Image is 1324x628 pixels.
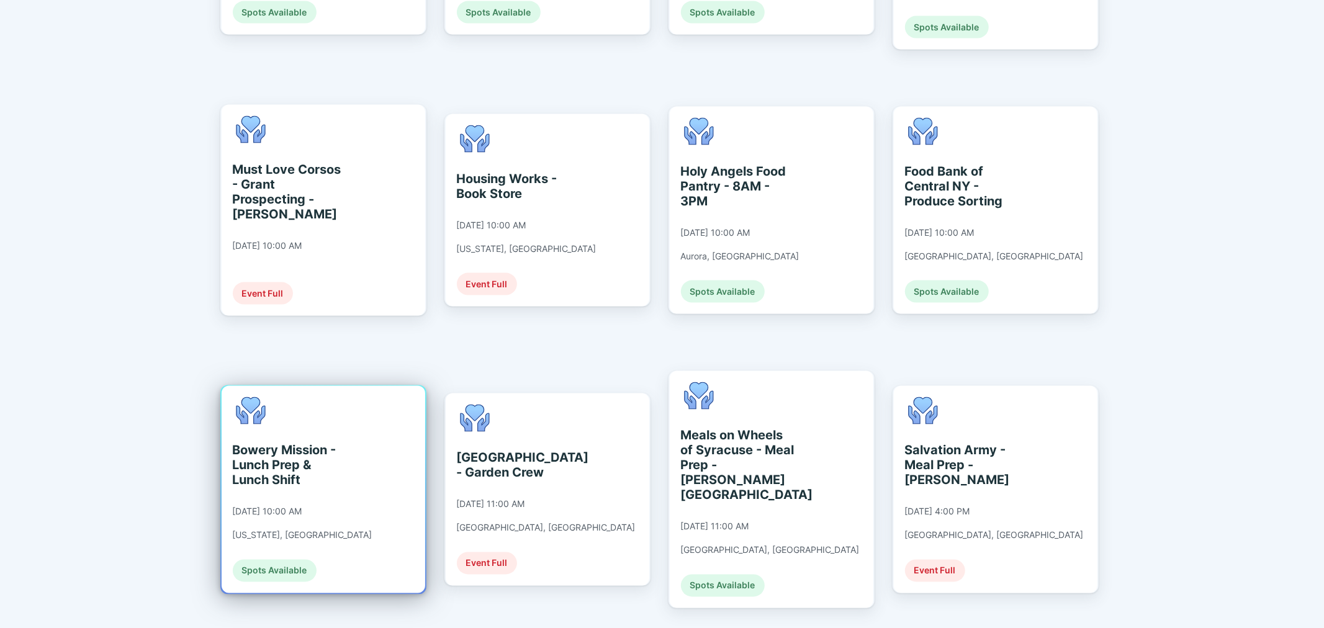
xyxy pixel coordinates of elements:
div: [DATE] 11:00 AM [457,499,525,510]
div: Event Full [233,282,293,305]
div: Aurora, [GEOGRAPHIC_DATA] [681,251,799,262]
div: [DATE] 10:00 AM [457,220,526,231]
div: [GEOGRAPHIC_DATA], [GEOGRAPHIC_DATA] [905,251,1084,262]
div: [DATE] 10:00 AM [233,240,302,251]
div: Spots Available [681,575,765,597]
div: Spots Available [905,280,989,303]
div: Holy Angels Food Pantry - 8AM - 3PM [681,164,795,209]
div: Spots Available [233,560,317,582]
div: Must Love Corsos - Grant Prospecting - [PERSON_NAME] [233,162,346,222]
div: [DATE] 10:00 AM [681,227,750,238]
div: Food Bank of Central NY - Produce Sorting [905,164,1019,209]
div: [GEOGRAPHIC_DATA] - Garden Crew [457,451,570,480]
div: [GEOGRAPHIC_DATA], [GEOGRAPHIC_DATA] [905,530,1084,541]
div: Spots Available [905,16,989,38]
div: Bowery Mission - Lunch Prep & Lunch Shift [233,443,346,488]
div: Spots Available [681,280,765,303]
div: Housing Works - Book Store [457,171,570,201]
div: [DATE] 11:00 AM [681,521,749,532]
div: [DATE] 10:00 AM [233,506,302,518]
div: [DATE] 4:00 PM [905,506,970,518]
div: Event Full [457,552,517,575]
div: [GEOGRAPHIC_DATA], [GEOGRAPHIC_DATA] [681,545,860,556]
div: Event Full [905,560,965,582]
div: Spots Available [233,1,317,24]
div: [DATE] 10:00 AM [905,227,975,238]
div: Meals on Wheels of Syracuse - Meal Prep - [PERSON_NAME][GEOGRAPHIC_DATA] [681,428,795,503]
div: Spots Available [457,1,541,24]
div: Salvation Army - Meal Prep - [PERSON_NAME] [905,443,1019,488]
div: Spots Available [681,1,765,24]
div: Event Full [457,273,517,295]
div: [GEOGRAPHIC_DATA], [GEOGRAPHIC_DATA] [457,523,636,534]
div: [US_STATE], [GEOGRAPHIC_DATA] [457,243,597,254]
div: [US_STATE], [GEOGRAPHIC_DATA] [233,530,372,541]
